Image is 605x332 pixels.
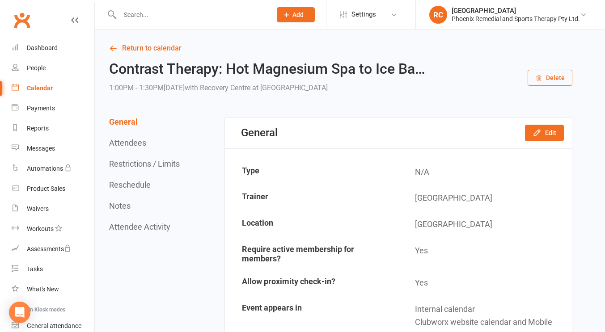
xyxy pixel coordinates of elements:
[525,125,564,141] button: Edit
[12,259,94,279] a: Tasks
[109,180,151,189] button: Reschedule
[12,98,94,118] a: Payments
[399,185,571,211] td: [GEOGRAPHIC_DATA]
[27,205,49,212] div: Waivers
[429,6,447,24] div: RC
[9,302,30,323] div: Open Intercom Messenger
[27,165,63,172] div: Automations
[12,239,94,259] a: Assessments
[277,7,315,22] button: Add
[12,159,94,179] a: Automations
[27,245,71,252] div: Assessments
[109,138,146,147] button: Attendees
[241,126,278,139] div: General
[27,125,49,132] div: Reports
[12,58,94,78] a: People
[226,270,398,296] td: Allow proximity check-in?
[109,117,138,126] button: General
[27,225,54,232] div: Workouts
[12,179,94,199] a: Product Sales
[12,219,94,239] a: Workouts
[452,15,580,23] div: Phoenix Remedial and Sports Therapy Pty Ltd.
[27,265,43,273] div: Tasks
[27,286,59,293] div: What's New
[117,8,265,21] input: Search...
[27,185,65,192] div: Product Sales
[109,61,425,77] h2: Contrast Therapy: Hot Magnesium Spa to Ice Ba…
[252,84,328,92] span: at [GEOGRAPHIC_DATA]
[109,201,131,210] button: Notes
[399,238,571,269] td: Yes
[109,222,170,231] button: Attendee Activity
[27,105,55,112] div: Payments
[226,212,398,237] td: Location
[11,9,33,31] a: Clubworx
[185,84,250,92] span: with Recovery Centre
[292,11,304,18] span: Add
[12,199,94,219] a: Waivers
[226,160,398,185] td: Type
[27,322,81,329] div: General attendance
[399,212,571,237] td: [GEOGRAPHIC_DATA]
[27,145,55,152] div: Messages
[109,82,425,94] div: 1:00PM - 1:30PM[DATE]
[109,42,572,55] a: Return to calendar
[351,4,376,25] span: Settings
[528,70,572,86] button: Delete
[452,7,580,15] div: [GEOGRAPHIC_DATA]
[399,270,571,296] td: Yes
[27,64,46,71] div: People
[12,139,94,159] a: Messages
[27,84,53,92] div: Calendar
[27,44,58,51] div: Dashboard
[109,159,180,168] button: Restrictions / Limits
[12,78,94,98] a: Calendar
[415,303,565,316] div: Internal calendar
[12,38,94,58] a: Dashboard
[226,185,398,211] td: Trainer
[12,118,94,139] a: Reports
[399,160,571,185] td: N/A
[12,279,94,299] a: What's New
[226,238,398,269] td: Require active membership for members?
